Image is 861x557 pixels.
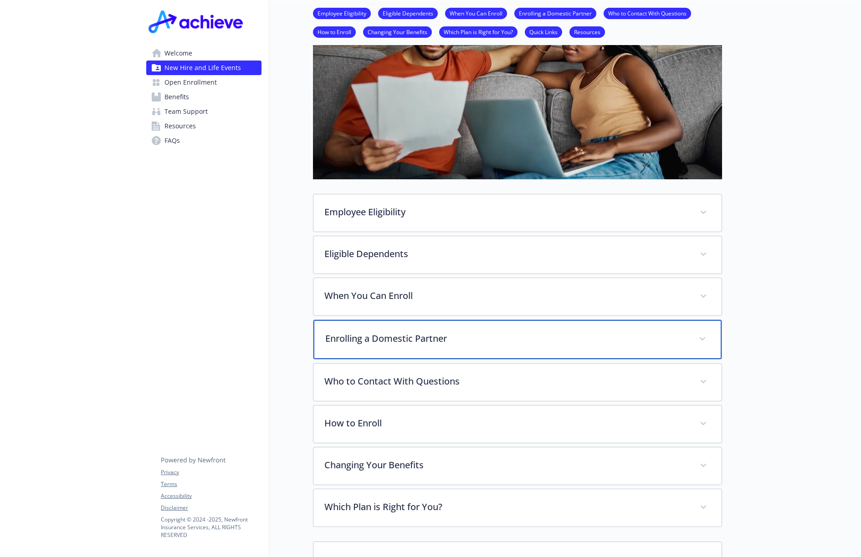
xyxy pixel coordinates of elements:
span: FAQs [164,133,180,148]
span: Resources [164,119,196,133]
p: How to Enroll [324,416,689,430]
div: Changing Your Benefits [313,447,722,485]
a: Resources [146,119,261,133]
a: Which Plan is Right for You? [439,27,518,36]
div: Employee Eligibility [313,194,722,232]
a: Changing Your Benefits [363,27,432,36]
p: Who to Contact With Questions [324,375,689,388]
div: When You Can Enroll [313,278,722,315]
a: Disclaimer [161,504,261,512]
a: FAQs [146,133,261,148]
span: Benefits [164,90,189,104]
a: How to Enroll [313,27,356,36]
a: When You Can Enroll [445,9,507,17]
a: Open Enrollment [146,75,261,90]
div: Eligible Dependents [313,236,722,273]
a: Accessibility [161,492,261,500]
p: Changing Your Benefits [324,458,689,472]
a: Who to Contact With Questions [604,9,691,17]
a: Enrolling a Domestic Partner [514,9,596,17]
a: Resources [569,27,605,36]
a: Welcome [146,46,261,61]
a: Privacy [161,468,261,476]
span: Welcome [164,46,192,61]
p: Employee Eligibility [324,205,689,219]
p: Eligible Dependents [324,247,689,261]
p: When You Can Enroll [324,289,689,303]
div: Enrolling a Domestic Partner [313,320,722,359]
div: How to Enroll [313,405,722,443]
a: Quick Links [525,27,562,36]
a: Benefits [146,90,261,104]
span: Open Enrollment [164,75,217,90]
a: Team Support [146,104,261,119]
p: Which Plan is Right for You? [324,500,689,514]
span: New Hire and Life Events [164,61,241,75]
a: New Hire and Life Events [146,61,261,75]
span: Team Support [164,104,208,119]
p: Enrolling a Domestic Partner [325,332,688,345]
p: Copyright © 2024 - 2025 , Newfront Insurance Services, ALL RIGHTS RESERVED [161,516,261,539]
div: Who to Contact With Questions [313,364,722,401]
a: Eligible Dependents [378,9,438,17]
a: Terms [161,480,261,488]
div: Which Plan is Right for You? [313,489,722,527]
a: Employee Eligibility [313,9,371,17]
